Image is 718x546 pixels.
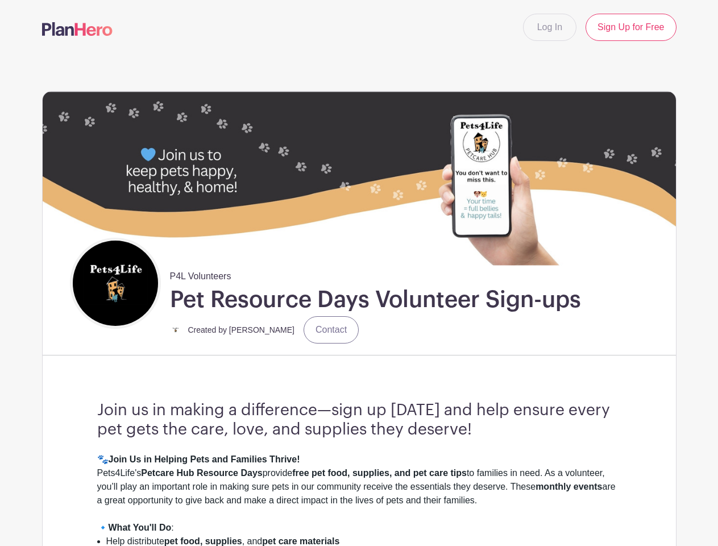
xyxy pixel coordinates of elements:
[586,14,676,41] a: Sign Up for Free
[188,325,295,334] small: Created by [PERSON_NAME]
[109,523,172,532] strong: What You'll Do
[164,536,242,546] strong: pet food, supplies
[262,536,339,546] strong: pet care materials
[97,521,621,535] div: 🔹 :
[42,22,113,36] img: logo-507f7623f17ff9eddc593b1ce0a138ce2505c220e1c5a4e2b4648c50719b7d32.svg
[141,468,262,478] strong: Petcare Hub Resource Days
[97,453,621,521] div: 🐾 Pets4Life's provide to families in need. As a volunteer, you’ll play an important role in makin...
[170,286,581,314] h1: Pet Resource Days Volunteer Sign-ups
[170,324,181,336] img: small%20square%20logo.jpg
[73,241,158,326] img: square%20black%20logo%20FB%20profile.jpg
[170,265,231,283] span: P4L Volunteers
[109,454,300,464] strong: Join Us in Helping Pets and Families Thrive!
[304,316,359,344] a: Contact
[43,92,676,265] img: 40210%20Zip%20(7).jpg
[536,482,602,491] strong: monthly events
[523,14,576,41] a: Log In
[292,468,467,478] strong: free pet food, supplies, and pet care tips
[97,401,621,439] h3: Join us in making a difference—sign up [DATE] and help ensure every pet gets the care, love, and ...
